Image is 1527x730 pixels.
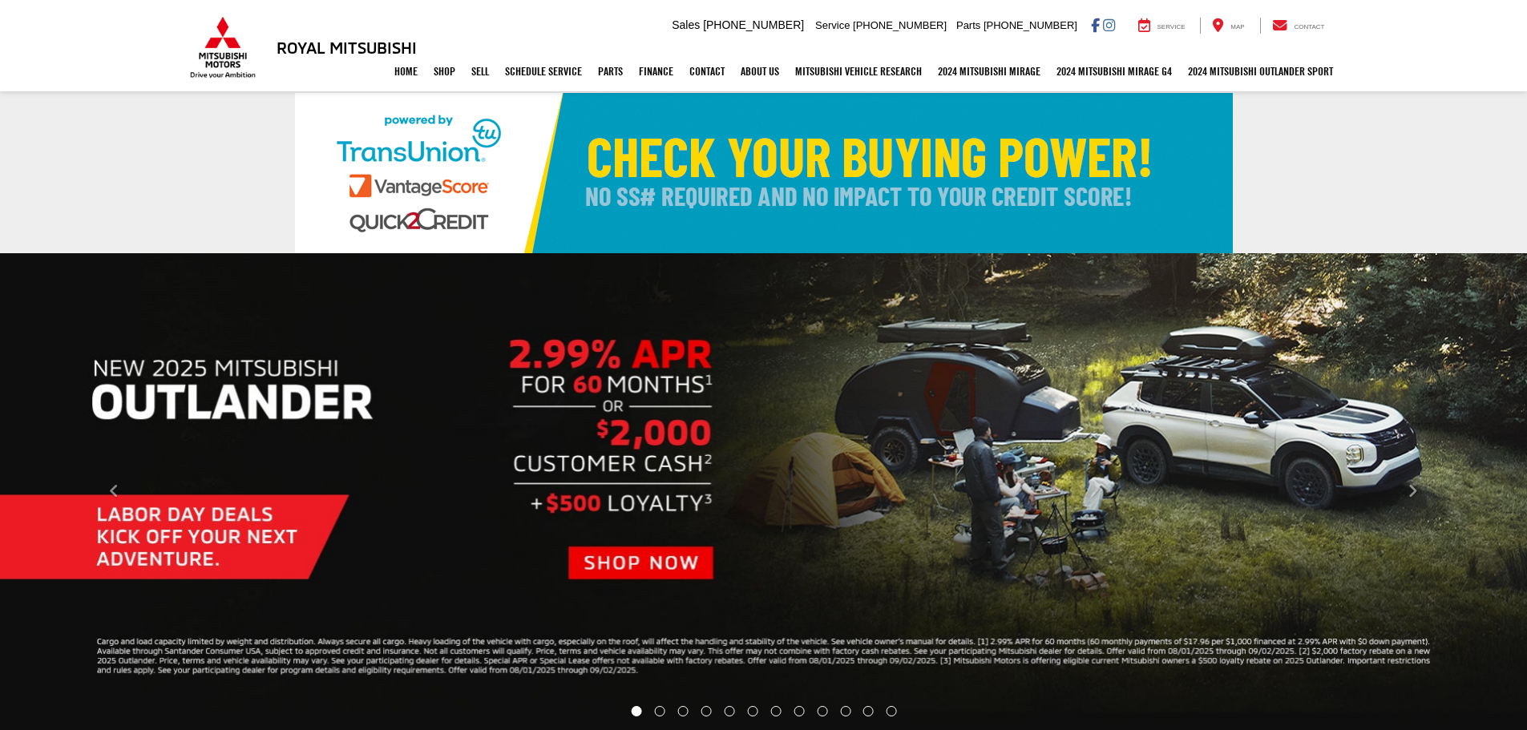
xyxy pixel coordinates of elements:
[1103,18,1115,31] a: Instagram: Click to visit our Instagram page
[815,19,850,31] span: Service
[817,706,827,716] li: Go to slide number 9.
[1180,51,1341,91] a: 2024 Mitsubishi Outlander SPORT
[295,93,1233,253] img: Check Your Buying Power
[497,51,590,91] a: Schedule Service: Opens in a new tab
[840,706,850,716] li: Go to slide number 10.
[770,706,781,716] li: Go to slide number 7.
[703,18,804,31] span: [PHONE_NUMBER]
[678,706,689,716] li: Go to slide number 3.
[1091,18,1100,31] a: Facebook: Click to visit our Facebook page
[794,706,804,716] li: Go to slide number 8.
[701,706,712,716] li: Go to slide number 4.
[655,706,665,716] li: Go to slide number 2.
[386,51,426,91] a: Home
[1157,23,1186,30] span: Service
[1126,18,1198,34] a: Service
[787,51,930,91] a: Mitsubishi Vehicle Research
[681,51,733,91] a: Contact
[1200,18,1256,34] a: Map
[853,19,947,31] span: [PHONE_NUMBER]
[1230,23,1244,30] span: Map
[672,18,700,31] span: Sales
[277,38,417,56] h3: Royal Mitsubishi
[725,706,735,716] li: Go to slide number 5.
[187,16,259,79] img: Mitsubishi
[733,51,787,91] a: About Us
[956,19,980,31] span: Parts
[748,706,758,716] li: Go to slide number 6.
[863,706,874,716] li: Go to slide number 11.
[1294,23,1324,30] span: Contact
[631,51,681,91] a: Finance
[984,19,1077,31] span: [PHONE_NUMBER]
[426,51,463,91] a: Shop
[590,51,631,91] a: Parts: Opens in a new tab
[930,51,1048,91] a: 2024 Mitsubishi Mirage
[1298,285,1527,698] button: Click to view next picture.
[631,706,641,716] li: Go to slide number 1.
[1048,51,1180,91] a: 2024 Mitsubishi Mirage G4
[1260,18,1337,34] a: Contact
[463,51,497,91] a: Sell
[887,706,897,716] li: Go to slide number 12.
